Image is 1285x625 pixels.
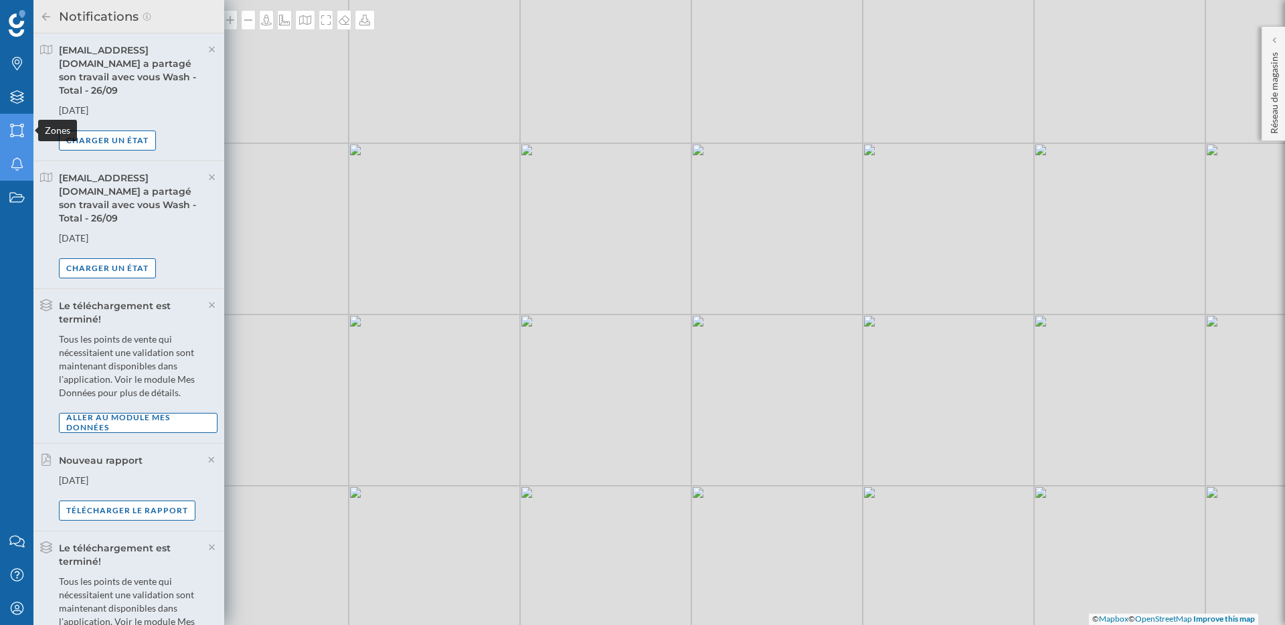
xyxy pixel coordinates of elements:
[59,171,199,225] div: [EMAIL_ADDRESS][DOMAIN_NAME] a partagé son travail avec vous Wash - Total - 26/09
[1268,47,1281,134] p: Réseau de magasins
[52,6,142,27] h2: Notifications
[59,454,143,467] div: Nouveau rapport
[9,10,25,37] img: Logo Geoblink
[1089,614,1258,625] div: © ©
[59,104,218,117] div: [DATE]
[38,120,77,141] div: Zones
[1135,614,1192,624] a: OpenStreetMap
[59,299,199,326] div: Le téléchargement est terminé!
[60,408,217,438] div: Aller au module Mes Données
[59,232,218,245] div: [DATE]
[59,43,199,97] div: [EMAIL_ADDRESS][DOMAIN_NAME] a partagé son travail avec vous Wash - Total - 26/09
[59,541,199,568] div: Le téléchargement est terminé!
[59,474,218,487] div: [DATE]
[1193,614,1255,624] a: Improve this map
[59,333,218,399] div: Tous les points de vente qui nécessitaient une validation sont maintenant disponibles dans l'appl...
[27,9,92,21] span: Assistance
[1099,614,1128,624] a: Mapbox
